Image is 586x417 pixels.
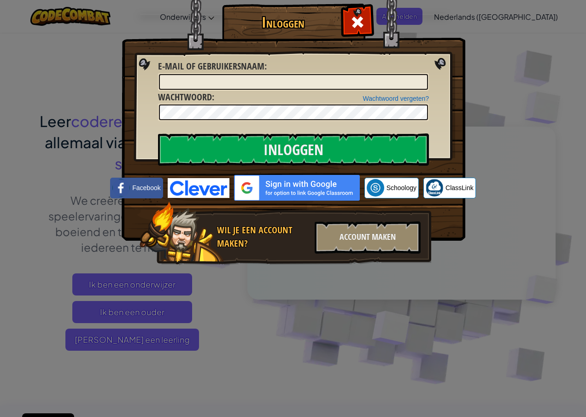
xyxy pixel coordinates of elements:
a: Wachtwoord vergeten? [363,95,429,102]
label: : [158,60,267,73]
div: Wil je een account maken? [217,224,309,250]
div: Account maken [315,221,421,254]
img: clever-logo-blue.png [168,178,229,198]
span: Schoology [387,183,416,192]
img: facebook_small.png [112,179,130,197]
span: ClassLink [445,183,474,192]
img: gplus_sso_button2.svg [234,175,360,201]
h1: Inloggen [224,14,342,30]
input: Inloggen [158,133,429,166]
img: classlink-logo-small.png [426,179,443,197]
span: Wachtwoord [158,91,212,103]
span: E-mail of gebruikersnaam [158,60,264,72]
img: schoology.png [367,179,384,197]
span: Facebook [132,183,160,192]
label: : [158,91,214,104]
